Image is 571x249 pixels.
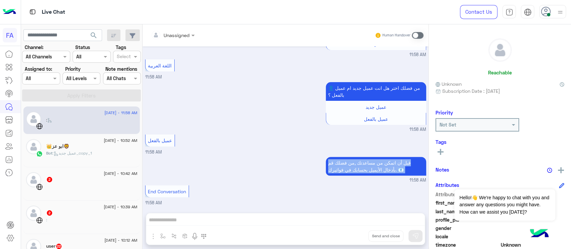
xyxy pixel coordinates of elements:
span: 11:58 AM [145,150,162,155]
h6: Tags [436,139,564,145]
h6: Attributes [436,182,459,188]
label: Note mentions [105,65,137,72]
label: Status [75,44,90,51]
img: WebChat [36,217,43,224]
span: Hello!👋 We're happy to chat with you and answer any questions you might have. How can we assist y... [454,189,555,221]
img: add [558,167,564,173]
label: Channel: [25,44,43,51]
button: Apply Filters [22,89,141,101]
img: defaultAdmin.png [26,172,41,187]
span: 11:58 AM [409,177,426,184]
span: gender [436,225,499,232]
h5: 🦁ابو عز👑 [46,144,69,149]
img: tab [28,8,37,16]
span: Bot [46,151,53,156]
img: defaultAdmin.png [489,39,511,61]
h6: Notes [436,167,449,173]
div: FA [3,28,17,42]
img: hulul-logo.png [528,222,551,246]
span: [DATE] - 10:12 AM [104,237,137,243]
h6: Reachable [488,69,512,75]
span: عميل بالفعل [364,116,388,122]
span: : [46,117,52,122]
span: 11:58 AM [145,200,162,205]
p: Live Chat [42,8,65,17]
span: End Conversation [148,189,186,194]
span: null [501,233,565,240]
span: اللغة العربية [148,63,172,68]
img: tab [505,8,513,16]
span: عميل بالفعل [148,138,172,143]
span: Subscription Date : [DATE] [442,87,500,94]
img: Logo [3,5,16,19]
p: 25/8/2025, 11:58 AM [326,157,426,176]
small: Human Handover [382,33,410,38]
span: 22 [56,244,62,249]
span: [DATE] - 10:52 AM [104,138,137,144]
img: defaultAdmin.png [26,139,41,154]
span: Unknown [436,80,462,87]
span: [DATE] - 10:42 AM [104,171,137,177]
label: Tags [116,44,126,51]
h6: Priority [436,109,453,115]
span: 2 [47,210,52,216]
a: tab [502,5,516,19]
img: WebChat [36,123,43,130]
p: 25/8/2025, 11:58 AM [326,82,426,101]
span: Attribute Name [436,191,499,198]
span: : عميل جديد_copy_1 [53,151,92,156]
img: WhatsApp [36,151,43,157]
button: Send and close [368,230,403,242]
img: profile [556,8,564,16]
span: timezone [436,241,499,248]
span: profile_pic [436,216,499,223]
span: : [46,217,47,222]
img: tab [524,8,532,16]
img: defaultAdmin.png [26,111,41,127]
span: search [90,31,98,39]
span: 11:58 AM [145,74,162,79]
label: Priority [65,65,81,72]
img: defaultAdmin.png [26,206,41,221]
label: Assigned to: [25,65,52,72]
span: last_name [436,208,499,215]
span: locale [436,233,499,240]
span: null [501,225,565,232]
img: notes [547,168,552,173]
div: Select [116,53,131,61]
button: search [86,29,102,44]
h5: user [46,243,62,249]
span: Unknown [501,241,565,248]
span: 11:58 AM [409,127,426,133]
img: WebChat [36,184,43,190]
span: first_name [436,199,499,206]
span: 2 [47,177,52,182]
span: عميل جديد [366,104,386,110]
a: Contact Us [460,5,497,19]
span: [DATE] - 11:58 AM [104,110,137,116]
span: [DATE] - 10:39 AM [104,204,137,210]
span: 11:58 AM [409,52,426,58]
